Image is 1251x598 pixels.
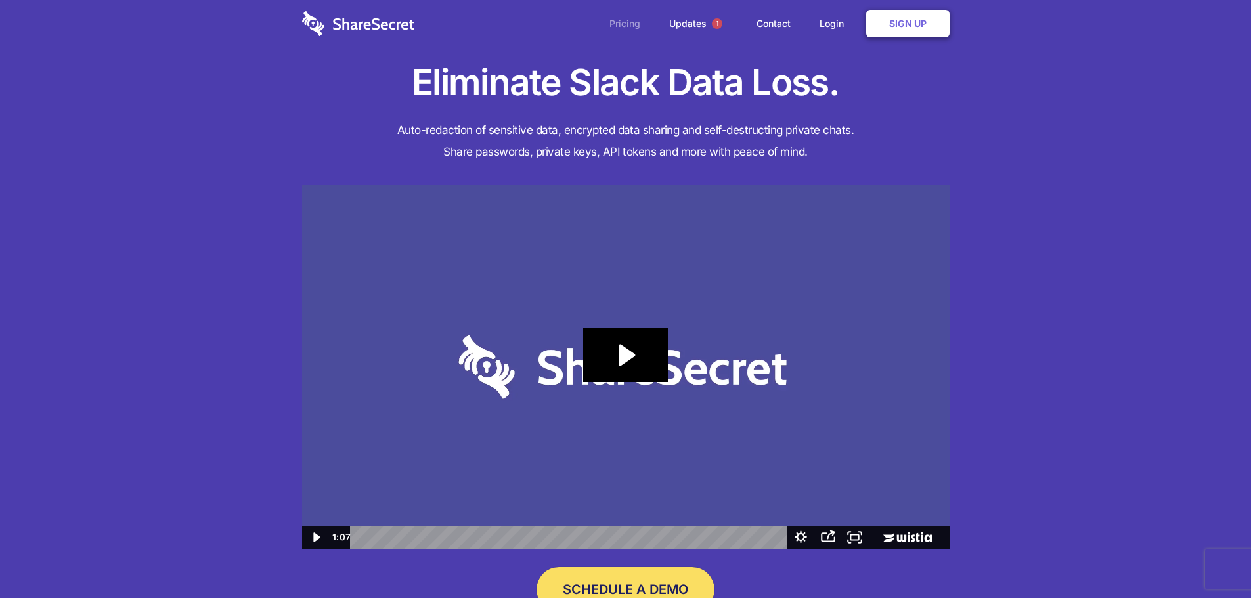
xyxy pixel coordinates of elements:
[583,328,667,382] button: Play Video: Sharesecret Slack Extension
[1185,532,1235,582] iframe: Drift Widget Chat Controller
[302,59,950,106] h1: Eliminate Slack Data Loss.
[787,526,814,549] button: Show settings menu
[866,10,950,37] a: Sign Up
[302,526,329,549] button: Play Video
[868,526,949,549] a: Wistia Logo -- Learn More
[302,119,950,163] h4: Auto-redaction of sensitive data, encrypted data sharing and self-destructing private chats. Shar...
[302,185,950,549] img: Sharesecret
[814,526,841,549] button: Open sharing menu
[743,3,804,44] a: Contact
[596,3,653,44] a: Pricing
[841,526,868,549] button: Fullscreen
[302,11,414,36] img: logo-wordmark-white-trans-d4663122ce5f474addd5e946df7df03e33cb6a1c49d2221995e7729f52c070b2.svg
[806,3,864,44] a: Login
[712,18,722,29] span: 1
[361,526,781,549] div: Playbar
